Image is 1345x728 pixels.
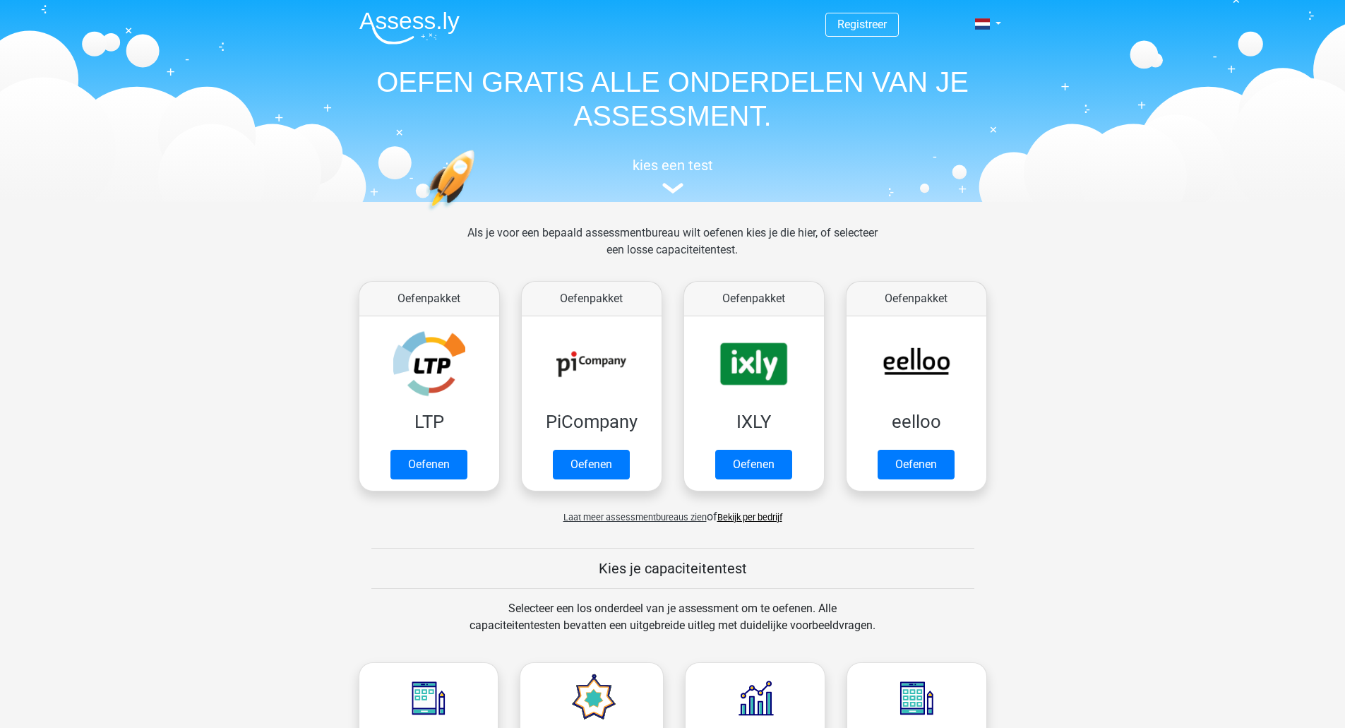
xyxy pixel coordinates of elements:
[715,450,792,479] a: Oefenen
[348,65,998,133] h1: OEFEN GRATIS ALLE ONDERDELEN VAN JE ASSESSMENT.
[717,512,782,523] a: Bekijk per bedrijf
[878,450,955,479] a: Oefenen
[426,150,530,278] img: oefenen
[348,157,998,174] h5: kies een test
[553,450,630,479] a: Oefenen
[563,512,707,523] span: Laat meer assessmentbureaus zien
[456,600,889,651] div: Selecteer een los onderdeel van je assessment om te oefenen. Alle capaciteitentesten bevatten een...
[371,560,974,577] h5: Kies je capaciteitentest
[390,450,467,479] a: Oefenen
[837,18,887,31] a: Registreer
[348,157,998,194] a: kies een test
[348,497,998,525] div: of
[662,183,683,193] img: assessment
[359,11,460,44] img: Assessly
[456,225,889,275] div: Als je voor een bepaald assessmentbureau wilt oefenen kies je die hier, of selecteer een losse ca...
